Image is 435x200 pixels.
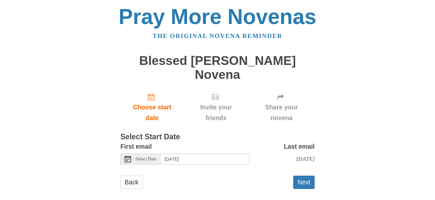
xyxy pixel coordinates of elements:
span: Select Date [136,157,156,161]
h1: Blessed [PERSON_NAME] Novena [120,54,315,81]
span: Invite your friends [190,102,242,123]
div: Click "Next" to confirm your start date first. [184,88,248,127]
h3: Select Start Date [120,133,315,141]
label: First email [120,141,152,152]
a: The original novena reminder [153,32,283,39]
a: Pray More Novenas [119,5,317,29]
label: Last email [284,141,315,152]
span: [DATE] [296,156,315,162]
a: Back [120,176,143,189]
span: Choose start date [127,102,177,123]
a: Choose start date [120,88,184,127]
button: Next [293,176,315,189]
div: Click "Next" to confirm your start date first. [248,88,315,127]
span: Share your novena [255,102,308,123]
